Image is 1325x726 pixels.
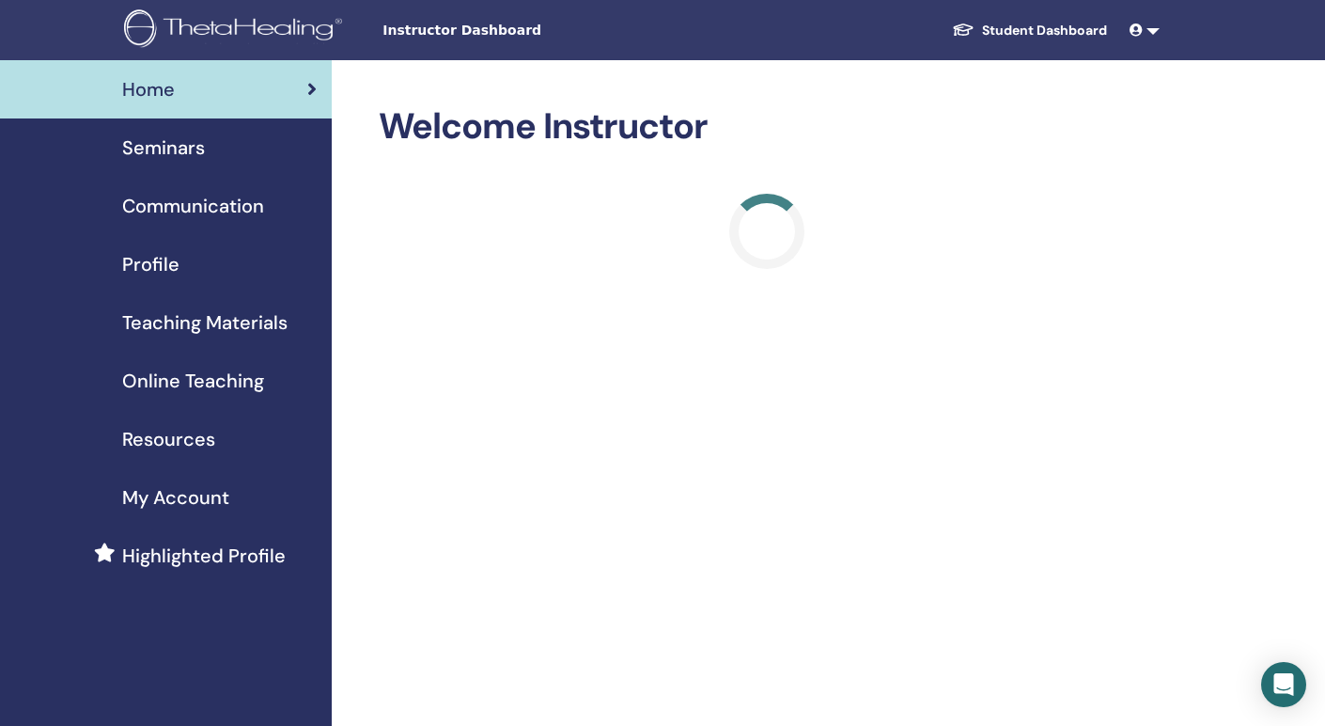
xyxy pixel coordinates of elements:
[122,483,229,512] span: My Account
[937,13,1122,48] a: Student Dashboard
[952,22,974,38] img: graduation-cap-white.svg
[122,542,286,570] span: Highlighted Profile
[122,134,205,162] span: Seminars
[122,192,264,220] span: Communication
[379,105,1157,149] h2: Welcome Instructor
[122,250,179,278] span: Profile
[382,21,664,40] span: Instructor Dashboard
[1261,662,1306,707] div: Open Intercom Messenger
[122,367,264,395] span: Online Teaching
[122,425,215,453] span: Resources
[124,9,349,52] img: logo.png
[122,75,175,103] span: Home
[122,308,288,337] span: Teaching Materials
